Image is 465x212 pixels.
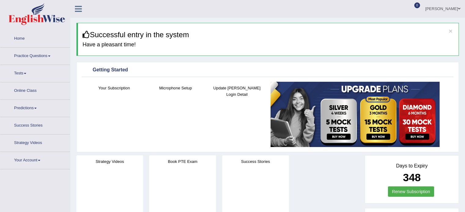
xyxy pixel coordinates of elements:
[372,163,452,169] h4: Days to Expiry
[222,158,289,165] h4: Success Stories
[0,135,70,150] a: Strategy Videos
[449,28,452,34] button: ×
[0,82,70,98] a: Online Class
[76,158,143,165] h4: Strategy Videos
[0,117,70,132] a: Success Stories
[403,171,421,183] b: 348
[0,100,70,115] a: Predictions
[0,30,70,45] a: Home
[148,85,203,91] h4: Microphone Setup
[0,152,70,167] a: Your Account
[0,65,70,80] a: Tests
[271,82,440,147] img: small5.jpg
[83,42,454,48] h4: Have a pleasant time!
[87,85,142,91] h4: Your Subscription
[0,48,70,63] a: Practice Questions
[83,31,454,39] h3: Successful entry in the system
[414,2,420,8] span: 0
[149,158,216,165] h4: Book PTE Exam
[83,66,452,75] div: Getting Started
[209,85,265,98] h4: Update [PERSON_NAME] Login Detail
[388,186,434,197] a: Renew Subscription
